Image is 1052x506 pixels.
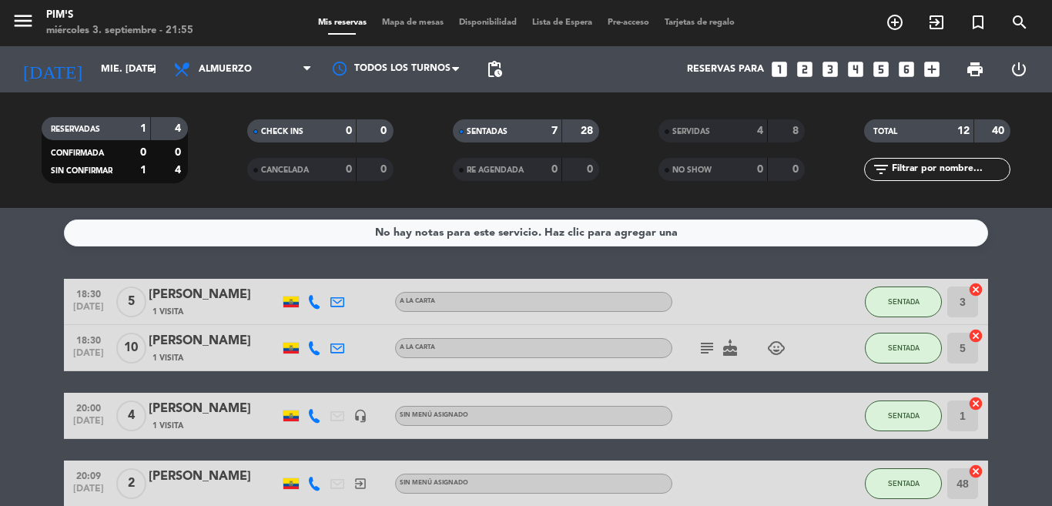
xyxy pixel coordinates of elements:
strong: 0 [757,164,763,175]
strong: 0 [380,126,390,136]
i: looks_one [769,59,789,79]
span: CHECK INS [261,128,303,136]
span: [DATE] [69,302,108,320]
strong: 4 [175,165,184,176]
button: SENTADA [865,400,942,431]
span: Sin menú asignado [400,480,468,486]
span: 1 Visita [152,352,183,364]
span: 1 Visita [152,306,183,318]
i: cancel [968,396,983,411]
i: looks_5 [871,59,891,79]
i: filter_list [872,160,890,179]
span: SENTADAS [467,128,508,136]
span: SENTADA [888,479,920,488]
strong: 4 [757,126,763,136]
span: 18:30 [69,284,108,302]
strong: 28 [581,126,596,136]
strong: 8 [792,126,802,136]
strong: 7 [551,126,558,136]
button: SENTADA [865,287,942,317]
span: [DATE] [69,484,108,501]
span: SENTADA [888,297,920,306]
i: child_care [767,339,786,357]
span: A la Carta [400,344,435,350]
span: A la Carta [400,298,435,304]
i: add_circle_outline [886,13,904,32]
i: looks_4 [846,59,866,79]
div: [PERSON_NAME] [149,285,280,305]
div: Pim's [46,8,193,23]
i: headset_mic [353,409,367,423]
span: TOTAL [873,128,897,136]
div: [PERSON_NAME] [149,331,280,351]
span: print [966,60,984,79]
i: subject [698,339,716,357]
span: CONFIRMADA [51,149,104,157]
i: exit_to_app [353,477,367,491]
span: [DATE] [69,416,108,434]
span: SENTADA [888,411,920,420]
span: 20:09 [69,466,108,484]
span: [DATE] [69,348,108,366]
div: miércoles 3. septiembre - 21:55 [46,23,193,39]
strong: 0 [792,164,802,175]
span: SERVIDAS [672,128,710,136]
strong: 4 [175,123,184,134]
span: 2 [116,468,146,499]
span: RE AGENDADA [467,166,524,174]
button: SENTADA [865,468,942,499]
i: [DATE] [12,52,93,86]
div: LOG OUT [997,46,1040,92]
strong: 0 [587,164,596,175]
strong: 1 [140,123,146,134]
strong: 0 [140,147,146,158]
span: 10 [116,333,146,364]
span: Disponibilidad [451,18,524,27]
strong: 0 [346,126,352,136]
div: No hay notas para este servicio. Haz clic para agregar una [375,224,678,242]
i: power_settings_new [1010,60,1028,79]
i: looks_6 [896,59,916,79]
i: cancel [968,464,983,479]
button: menu [12,9,35,38]
button: SENTADA [865,333,942,364]
strong: 12 [957,126,970,136]
div: [PERSON_NAME] [149,399,280,419]
span: Almuerzo [199,64,252,75]
span: RESERVADAS [51,126,100,133]
input: Filtrar por nombre... [890,161,1010,178]
strong: 0 [380,164,390,175]
span: 18:30 [69,330,108,348]
span: pending_actions [485,60,504,79]
i: search [1010,13,1029,32]
i: turned_in_not [969,13,987,32]
strong: 0 [551,164,558,175]
span: CANCELADA [261,166,309,174]
i: exit_to_app [927,13,946,32]
i: add_box [922,59,942,79]
div: [PERSON_NAME] [149,467,280,487]
i: looks_3 [820,59,840,79]
span: Mapa de mesas [374,18,451,27]
span: Tarjetas de regalo [657,18,742,27]
span: Sin menú asignado [400,412,468,418]
strong: 1 [140,165,146,176]
span: Pre-acceso [600,18,657,27]
strong: 0 [175,147,184,158]
span: Reservas para [687,64,764,75]
span: SIN CONFIRMAR [51,167,112,175]
span: SENTADA [888,343,920,352]
strong: 40 [992,126,1007,136]
i: looks_two [795,59,815,79]
span: 5 [116,287,146,317]
span: 20:00 [69,398,108,416]
strong: 0 [346,164,352,175]
i: cancel [968,328,983,343]
i: arrow_drop_down [143,60,162,79]
span: Lista de Espera [524,18,600,27]
span: 1 Visita [152,420,183,432]
span: NO SHOW [672,166,712,174]
i: menu [12,9,35,32]
span: 4 [116,400,146,431]
i: cancel [968,282,983,297]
